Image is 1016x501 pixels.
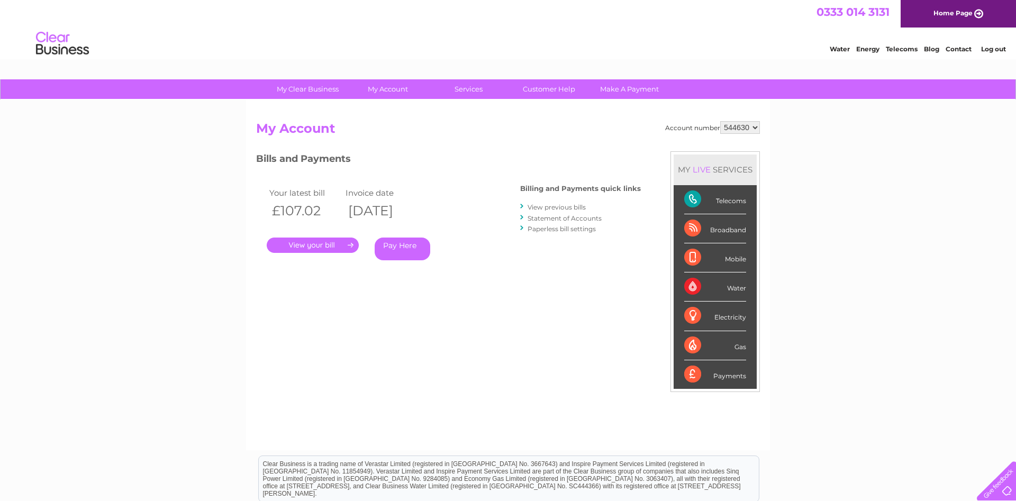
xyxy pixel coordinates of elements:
[856,45,879,53] a: Energy
[817,5,890,19] a: 0333 014 3131
[528,214,602,222] a: Statement of Accounts
[981,45,1006,53] a: Log out
[586,79,673,99] a: Make A Payment
[505,79,593,99] a: Customer Help
[886,45,918,53] a: Telecoms
[343,186,419,200] td: Invoice date
[684,302,746,331] div: Electricity
[674,154,757,185] div: MY SERVICES
[946,45,972,53] a: Contact
[684,360,746,389] div: Payments
[256,121,760,141] h2: My Account
[684,185,746,214] div: Telecoms
[259,6,759,51] div: Clear Business is a trading name of Verastar Limited (registered in [GEOGRAPHIC_DATA] No. 3667643...
[267,186,343,200] td: Your latest bill
[528,203,586,211] a: View previous bills
[684,214,746,243] div: Broadband
[264,79,351,99] a: My Clear Business
[691,165,713,175] div: LIVE
[684,243,746,272] div: Mobile
[35,28,89,60] img: logo.png
[267,200,343,222] th: £107.02
[267,238,359,253] a: .
[375,238,430,260] a: Pay Here
[684,331,746,360] div: Gas
[256,151,641,170] h3: Bills and Payments
[344,79,432,99] a: My Account
[684,272,746,302] div: Water
[528,225,596,233] a: Paperless bill settings
[425,79,512,99] a: Services
[665,121,760,134] div: Account number
[830,45,850,53] a: Water
[924,45,939,53] a: Blog
[343,200,419,222] th: [DATE]
[520,185,641,193] h4: Billing and Payments quick links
